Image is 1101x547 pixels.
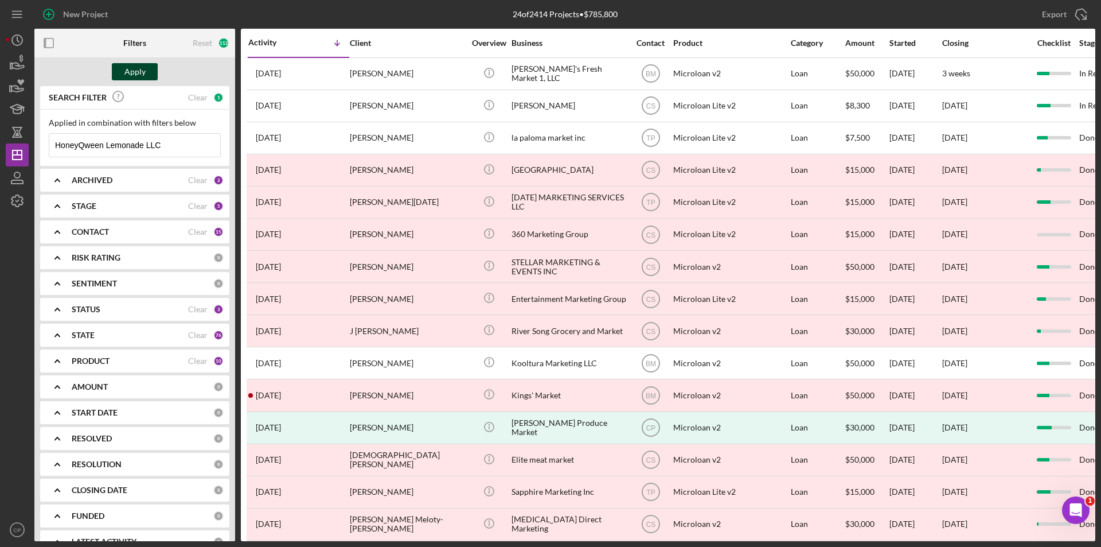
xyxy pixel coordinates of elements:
[213,511,224,521] div: 0
[350,251,464,282] div: [PERSON_NAME]
[673,284,788,314] div: Microloan Lite v2
[256,487,281,496] time: 2024-01-10 04:02
[72,201,96,211] b: STAGE
[942,229,967,239] time: [DATE]
[213,92,224,103] div: 1
[845,155,888,185] div: $15,000
[256,101,281,110] time: 2025-07-28 05:30
[256,519,281,529] time: 2023-09-15 03:25
[791,38,844,48] div: Category
[889,380,941,410] div: [DATE]
[889,477,941,507] div: [DATE]
[256,455,281,464] time: 2024-02-08 23:12
[512,123,626,153] div: la paloma market inc
[791,91,844,121] div: Loan
[350,509,464,540] div: [PERSON_NAME] Meloty-[PERSON_NAME]
[889,187,941,218] div: [DATE]
[512,91,626,121] div: [PERSON_NAME]
[213,433,224,444] div: 0
[256,69,281,78] time: 2025-08-01 21:40
[213,537,224,547] div: 0
[845,251,888,282] div: $50,000
[791,219,844,250] div: Loan
[112,63,158,80] button: Apply
[256,133,281,142] time: 2025-04-23 04:26
[845,413,888,443] div: $30,000
[791,413,844,443] div: Loan
[350,413,464,443] div: [PERSON_NAME]
[646,263,655,271] text: CS
[942,165,967,174] time: [DATE]
[646,295,655,303] text: CS
[350,380,464,410] div: [PERSON_NAME]
[72,537,136,546] b: LATEST ACTIVITY
[646,166,655,174] text: CS
[889,123,941,153] div: [DATE]
[512,38,626,48] div: Business
[673,155,788,185] div: Microloan Lite v2
[350,219,464,250] div: [PERSON_NAME]
[673,251,788,282] div: Microloan v2
[350,348,464,378] div: [PERSON_NAME]
[213,175,224,185] div: 2
[512,316,626,346] div: River Song Grocery and Market
[845,38,888,48] div: Amount
[350,59,464,89] div: [PERSON_NAME]
[791,187,844,218] div: Loan
[942,294,967,304] time: [DATE]
[646,134,655,142] text: TP
[1029,38,1078,48] div: Checklist
[1030,3,1095,26] button: Export
[512,155,626,185] div: [GEOGRAPHIC_DATA]
[72,460,122,469] b: RESOLUTION
[350,477,464,507] div: [PERSON_NAME]
[845,348,888,378] div: $50,000
[213,485,224,495] div: 0
[124,63,146,80] div: Apply
[218,37,229,49] div: 112
[889,284,941,314] div: [DATE]
[791,155,844,185] div: Loan
[213,459,224,470] div: 0
[845,219,888,250] div: $15,000
[791,123,844,153] div: Loan
[791,284,844,314] div: Loan
[248,38,299,47] div: Activity
[845,187,888,218] div: $15,000
[673,91,788,121] div: Microloan Lite v2
[512,477,626,507] div: Sapphire Marketing Inc
[1086,496,1095,506] span: 1
[512,445,626,475] div: Elite meat market
[213,382,224,392] div: 0
[188,305,208,314] div: Clear
[889,219,941,250] div: [DATE]
[942,519,967,529] time: [DATE]
[889,91,941,121] div: [DATE]
[467,38,510,48] div: Overview
[350,38,464,48] div: Client
[673,316,788,346] div: Microloan v2
[889,155,941,185] div: [DATE]
[942,326,967,336] time: [DATE]
[512,187,626,218] div: [DATE] MARKETING SERVICES LLC
[188,201,208,211] div: Clear
[646,231,655,239] text: CS
[188,356,208,366] div: Clear
[646,424,655,432] text: CP
[673,187,788,218] div: Microloan Lite v2
[889,251,941,282] div: [DATE]
[791,251,844,282] div: Loan
[188,93,208,102] div: Clear
[350,91,464,121] div: [PERSON_NAME]
[889,59,941,89] div: [DATE]
[72,305,100,314] b: STATUS
[889,38,941,48] div: Started
[889,413,941,443] div: [DATE]
[673,348,788,378] div: Microloan v2
[646,199,655,207] text: TP
[791,477,844,507] div: Loan
[845,445,888,475] div: $50,000
[6,518,29,541] button: CP
[942,68,970,78] time: 3 weeks
[673,219,788,250] div: Microloan Lite v2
